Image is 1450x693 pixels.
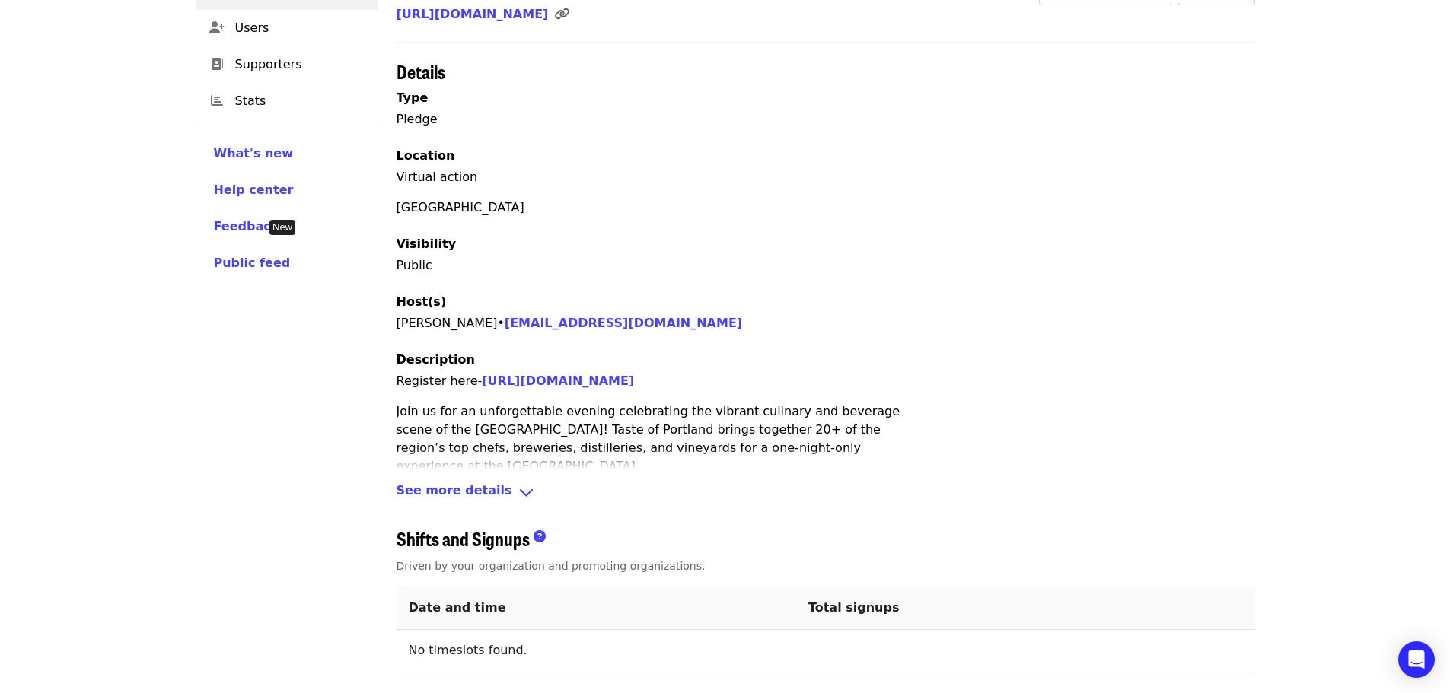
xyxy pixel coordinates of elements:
i: angle-down icon [518,482,534,504]
span: Supporters [235,56,366,74]
span: Pledge [397,112,438,126]
div: Open Intercom Messenger [1398,641,1435,678]
span: Public feed [214,256,291,270]
div: See more detailsangle-down icon [397,482,1255,504]
span: No timeslots found. [409,643,527,657]
a: What's new [214,145,360,163]
div: Tooltip anchor [269,220,295,235]
a: Help center [214,181,360,199]
span: See more details [397,482,512,504]
p: Public [397,256,1255,275]
span: Help center [214,183,294,197]
i: question-circle icon [534,529,546,544]
p: Register here- [397,372,929,390]
span: Users [235,19,366,37]
span: Stats [235,92,366,110]
span: Description [397,352,475,367]
span: Visibility [397,237,457,251]
a: Supporters [196,46,378,83]
a: [URL][DOMAIN_NAME] [482,374,634,388]
a: Users [196,10,378,46]
span: Shifts and Signups [397,525,530,552]
a: [EMAIL_ADDRESS][DOMAIN_NAME] [505,316,742,330]
i: chart-bar icon [211,94,223,108]
i: address-book icon [211,57,223,72]
button: Feedback [214,218,279,236]
i: link icon [554,7,569,21]
div: [GEOGRAPHIC_DATA] [397,199,1255,217]
span: What's new [214,146,294,161]
span: Location [397,148,455,163]
a: [URL][DOMAIN_NAME] [397,7,549,21]
span: Details [397,58,445,84]
span: Click to copy link! [554,7,578,21]
span: Type [397,91,429,105]
a: Stats [196,83,378,119]
span: Date and time [409,600,506,615]
a: Public feed [214,254,360,272]
span: [PERSON_NAME] • [397,316,743,330]
i: user-plus icon [209,21,225,35]
p: Join us for an unforgettable evening celebrating the vibrant culinary and beverage scene of the [... [397,402,929,475]
p: Virtual action [397,168,1255,186]
span: Driven by your organization and promoting organizations. [397,560,706,572]
span: Total signups [808,600,900,615]
span: Host(s) [397,294,447,309]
